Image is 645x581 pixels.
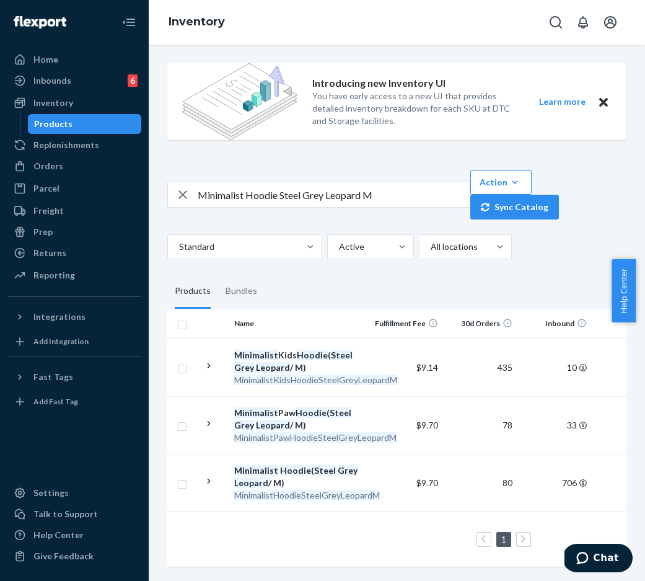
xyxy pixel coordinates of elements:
p: You have early access to a new UI that provides detailed inventory breakdown for each SKU at DTC ... [312,90,516,127]
button: Integrations [7,307,141,327]
a: Returns [7,243,141,263]
button: Help Center [612,259,636,322]
a: Orders [7,156,141,176]
td: 80 [443,454,517,512]
em: MinimalistKidsHoodieSteelGreyLeopardM [234,375,397,385]
a: Replenishments [7,135,141,155]
img: new-reports-banner-icon.82668bd98b6a51aee86340f2a7b77ae3.png [182,63,297,140]
div: Kids ( / M) [234,349,364,374]
em: Hoodie [280,465,311,476]
em: Leopard [256,362,290,373]
em: Leopard [256,420,290,430]
div: Products [175,274,211,309]
a: Home [7,50,141,69]
div: Freight [33,205,64,217]
input: Active [338,241,339,253]
a: Inventory [169,15,225,29]
a: Inbounds6 [7,71,141,91]
div: 6 [128,74,138,87]
em: Minimalist [234,407,278,418]
input: Standard [178,241,179,253]
em: Grey [234,362,254,373]
div: Add Fast Tag [33,396,78,407]
th: Name [229,309,369,339]
div: Talk to Support [33,508,98,520]
em: MinimalistHoodieSteelGreyLeopardM [234,490,380,500]
div: Inventory [33,97,73,109]
em: Steel [330,407,351,418]
a: Freight [7,201,141,221]
div: Paw ( / M) [234,407,364,432]
div: Parcel [33,182,59,195]
td: 706 [517,454,592,512]
a: Page 1 is your current page [499,534,509,544]
button: Close [595,94,612,110]
div: Replenishments [33,139,99,151]
div: Give Feedback [33,550,94,562]
ol: breadcrumbs [159,4,235,40]
a: Settings [7,483,141,503]
span: $9.14 [416,362,438,373]
a: Help Center [7,525,141,545]
div: Inbounds [33,74,71,87]
a: Inventory [7,93,141,113]
button: Talk to Support [7,504,141,524]
em: Steel [314,465,336,476]
div: Orders [33,160,63,172]
div: Products [34,118,72,130]
em: Steel [331,350,353,360]
th: Inbound [517,309,592,339]
th: 30d Orders [443,309,517,339]
button: Close Navigation [116,10,141,35]
a: Add Fast Tag [7,392,141,412]
div: Home [33,53,58,66]
button: Open account menu [598,10,623,35]
button: Learn more [531,94,593,110]
em: Leopard [234,477,268,488]
td: 78 [443,396,517,454]
em: Grey [234,420,254,430]
button: Open notifications [571,10,595,35]
button: Open Search Box [543,10,568,35]
div: Prep [33,226,53,238]
div: Fast Tags [33,371,73,383]
a: Reporting [7,265,141,285]
td: 33 [517,396,592,454]
img: Flexport logo [14,16,66,29]
div: Bundles [226,274,257,309]
a: Parcel [7,179,141,198]
div: Add Integration [33,336,89,347]
em: Hoodie [297,350,328,360]
div: Settings [33,487,69,499]
div: Integrations [33,311,86,323]
em: Minimalist [234,350,278,360]
button: Action [470,170,532,195]
em: MinimalistPawHoodieSteelGreyLeopardM [234,432,397,443]
td: 10 [517,339,592,396]
div: Action [480,176,522,188]
p: Introducing new Inventory UI [312,76,445,91]
a: Products [28,114,142,134]
span: $9.70 [416,420,438,430]
a: Prep [7,222,141,242]
input: All locations [429,241,431,253]
em: Grey [338,465,358,476]
button: Give Feedback [7,546,141,566]
em: Minimalist [234,465,278,476]
input: Search inventory by name or sku [198,182,470,207]
td: 435 [443,339,517,396]
div: Reporting [33,269,75,282]
th: Fulfillment Fee [369,309,443,339]
iframe: Opens a widget where you can chat to one of our agents [564,544,633,575]
div: ( / M) [234,464,364,489]
em: Hoodie [296,407,327,418]
div: Help Center [33,529,84,541]
button: Fast Tags [7,367,141,387]
a: Add Integration [7,332,141,352]
span: $9.70 [416,477,438,488]
div: Returns [33,247,66,259]
button: Sync Catalog [470,195,559,220]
